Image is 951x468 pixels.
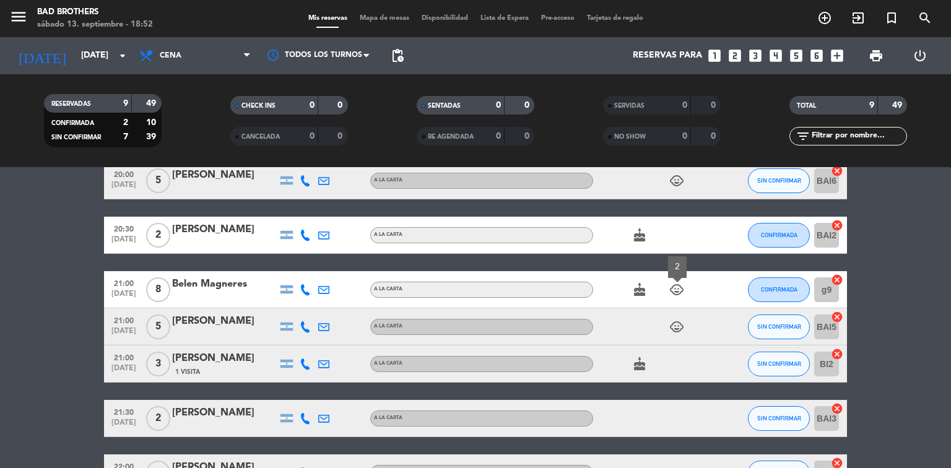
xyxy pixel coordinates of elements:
i: cancel [831,219,843,232]
button: SIN CONFIRMAR [748,168,810,193]
div: 2 [668,256,687,278]
span: A LA CARTA [374,287,402,292]
strong: 9 [123,99,128,108]
i: exit_to_app [851,11,866,25]
i: turned_in_not [884,11,899,25]
span: TOTAL [797,103,816,109]
i: cake [632,357,647,371]
strong: 2 [123,118,128,127]
span: NO SHOW [614,134,646,140]
span: [DATE] [108,327,139,341]
i: search [918,11,932,25]
i: cancel [831,348,843,360]
strong: 7 [123,132,128,141]
i: cancel [831,165,843,177]
span: [DATE] [108,364,139,378]
span: Mis reservas [302,15,354,22]
span: A LA CARTA [374,232,402,237]
div: LOG OUT [898,37,942,74]
span: [DATE] [108,235,139,249]
span: Lista de Espera [474,15,535,22]
input: Filtrar por nombre... [810,129,906,143]
span: CONFIRMADA [51,120,94,126]
span: CANCELADA [241,134,280,140]
i: child_care [669,282,684,297]
span: Disponibilidad [415,15,474,22]
button: CONFIRMADA [748,277,810,302]
span: Tarjetas de regalo [581,15,649,22]
i: looks_5 [788,48,804,64]
span: 8 [146,277,170,302]
span: CONFIRMADA [761,286,797,293]
span: RE AGENDADA [428,134,474,140]
span: Mapa de mesas [354,15,415,22]
i: looks_one [706,48,723,64]
span: CHECK INS [241,103,276,109]
span: RESERVADAS [51,101,91,107]
div: [PERSON_NAME] [172,405,277,421]
strong: 0 [496,132,501,141]
i: child_care [669,319,684,334]
span: 20:30 [108,221,139,235]
span: 21:00 [108,275,139,290]
i: arrow_drop_down [115,48,130,63]
strong: 39 [146,132,158,141]
i: cake [632,228,647,243]
div: [PERSON_NAME] [172,350,277,366]
span: SENTADAS [428,103,461,109]
span: SIN CONFIRMAR [757,323,801,330]
strong: 0 [682,101,687,110]
span: [DATE] [108,290,139,304]
strong: 0 [310,101,315,110]
span: 20:00 [108,167,139,181]
div: Bad Brothers [37,6,153,19]
i: cancel [831,311,843,323]
strong: 0 [337,132,345,141]
span: SIN CONFIRMAR [757,415,801,422]
i: child_care [669,173,684,188]
i: looks_6 [809,48,825,64]
strong: 0 [496,101,501,110]
i: looks_3 [747,48,763,64]
span: A LA CARTA [374,415,402,420]
span: SIN CONFIRMAR [757,360,801,367]
span: A LA CARTA [374,361,402,366]
span: 3 [146,352,170,376]
strong: 49 [892,101,905,110]
i: add_circle_outline [817,11,832,25]
button: SIN CONFIRMAR [748,406,810,431]
span: [DATE] [108,418,139,433]
i: cancel [831,402,843,415]
div: [PERSON_NAME] [172,167,277,183]
span: A LA CARTA [374,324,402,329]
strong: 0 [310,132,315,141]
span: 2 [146,406,170,431]
button: menu [9,7,28,30]
i: filter_list [796,129,810,144]
button: CONFIRMADA [748,223,810,248]
strong: 9 [869,101,874,110]
span: 21:30 [108,404,139,418]
span: pending_actions [390,48,405,63]
span: 21:00 [108,313,139,327]
span: Reservas para [633,51,702,61]
span: SIN CONFIRMAR [51,134,101,141]
i: add_box [829,48,845,64]
strong: 0 [711,132,718,141]
span: print [869,48,884,63]
i: cancel [831,274,843,286]
span: 21:00 [108,350,139,364]
span: 1 Visita [175,367,200,377]
span: 5 [146,168,170,193]
i: menu [9,7,28,26]
i: [DATE] [9,42,75,69]
i: looks_4 [768,48,784,64]
span: A LA CARTA [374,178,402,183]
span: SERVIDAS [614,103,645,109]
span: Cena [160,51,181,60]
strong: 0 [524,101,532,110]
i: power_settings_new [913,48,927,63]
i: looks_two [727,48,743,64]
span: Pre-acceso [535,15,581,22]
div: sábado 13. septiembre - 18:52 [37,19,153,31]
